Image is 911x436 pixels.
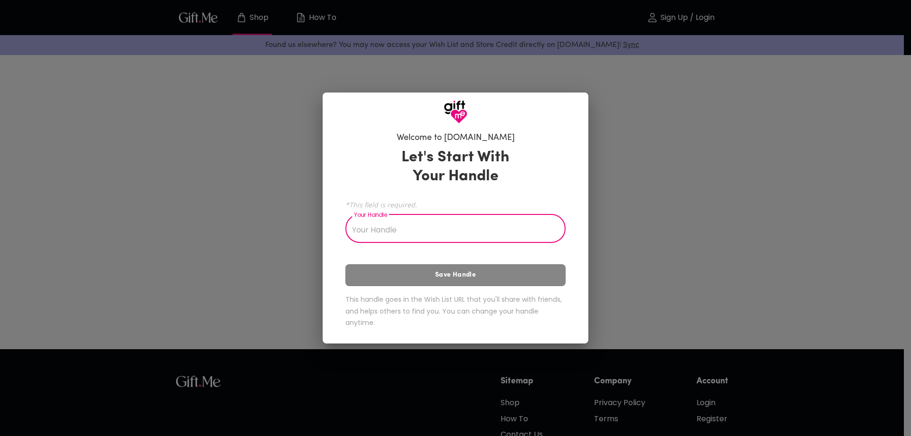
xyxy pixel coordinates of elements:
[444,100,467,124] img: GiftMe Logo
[397,132,515,144] h6: Welcome to [DOMAIN_NAME]
[345,216,555,243] input: Your Handle
[345,294,566,329] h6: This handle goes in the Wish List URL that you'll share with friends, and helps others to find yo...
[390,148,521,186] h3: Let's Start With Your Handle
[345,200,566,209] span: *This field is required.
